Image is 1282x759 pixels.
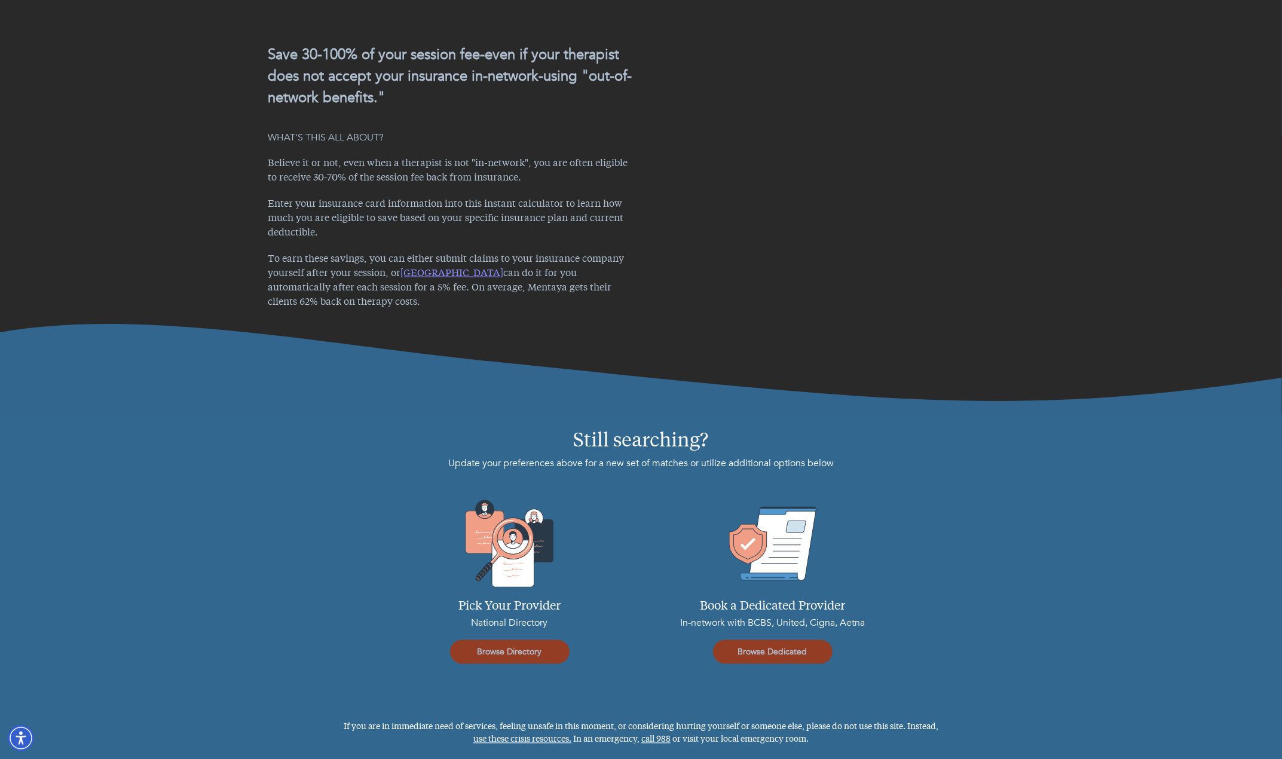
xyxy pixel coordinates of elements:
span: Browse Dedicated [718,647,828,658]
a: Browse Dedicated [713,640,833,664]
p: To earn these savings, you can either submit claims to your insurance company yourself after your... [268,252,634,310]
p: National Directory [378,616,641,631]
div: Accessibility Menu [8,725,34,751]
p: Enter your insurance card information into this instant calculator to learn how much you are elig... [268,197,634,240]
img: Pick your matches [378,499,641,589]
span: Browse Directory [455,647,565,658]
p: WHAT'S THIS ALL ABOUT? [268,130,634,145]
img: Dedicated [641,499,904,589]
p: Believe it or not, even when a therapist is not "in-network", you are often eligible to receive 3... [268,157,634,185]
p: Still searching? [326,427,957,456]
a: [GEOGRAPHIC_DATA] [401,269,504,278]
iframe: Check Zaya eligibility [648,44,1014,295]
p: Book a Dedicated Provider [641,598,904,616]
p: Pick Your Provider [378,598,641,616]
p: Update your preferences above for a new set of matches or utilize additional options below [326,456,957,470]
p: In-network with BCBS, United, Cigna, Aetna [641,616,904,631]
a: use these crisis resources. [473,736,571,744]
h2: Save 30-100% of your session fee-even if your therapist does not accept your insurance in-network... [268,44,634,109]
a: call 988 [641,736,671,744]
p: If you are in immediate need of services, feeling unsafe in this moment, or considering hurting y... [326,721,957,746]
a: Browse Directory [450,640,570,664]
